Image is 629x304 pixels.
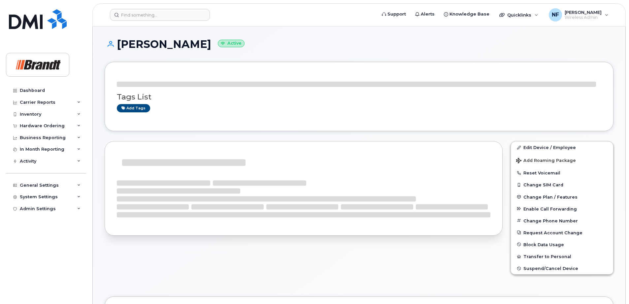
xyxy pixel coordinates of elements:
[117,93,601,101] h3: Tags List
[511,250,613,262] button: Transfer to Personal
[516,158,576,164] span: Add Roaming Package
[511,191,613,203] button: Change Plan / Features
[218,40,245,47] small: Active
[105,38,613,50] h1: [PERSON_NAME]
[511,239,613,250] button: Block Data Usage
[511,262,613,274] button: Suspend/Cancel Device
[523,194,578,199] span: Change Plan / Features
[523,206,577,211] span: Enable Call Forwarding
[511,179,613,191] button: Change SIM Card
[523,266,578,271] span: Suspend/Cancel Device
[511,215,613,227] button: Change Phone Number
[117,104,150,112] a: Add tags
[511,141,613,153] a: Edit Device / Employee
[511,167,613,179] button: Reset Voicemail
[511,153,613,167] button: Add Roaming Package
[511,227,613,239] button: Request Account Change
[511,203,613,215] button: Enable Call Forwarding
